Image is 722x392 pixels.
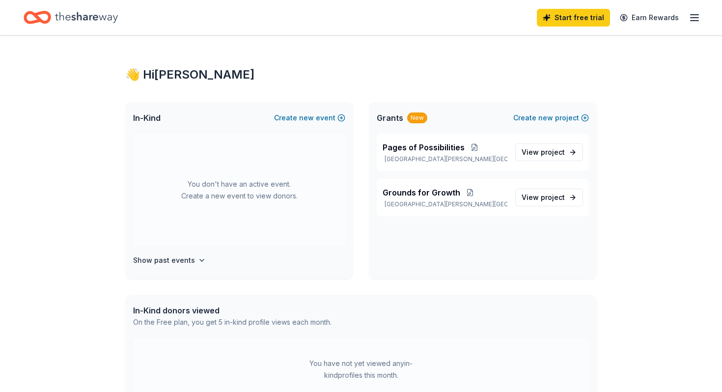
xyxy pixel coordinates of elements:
[383,187,460,198] span: Grounds for Growth
[274,112,345,124] button: Createnewevent
[133,254,195,266] h4: Show past events
[133,254,206,266] button: Show past events
[541,193,565,201] span: project
[383,200,507,208] p: [GEOGRAPHIC_DATA][PERSON_NAME][GEOGRAPHIC_DATA]
[522,192,565,203] span: View
[383,155,507,163] p: [GEOGRAPHIC_DATA][PERSON_NAME][GEOGRAPHIC_DATA]
[515,189,583,206] a: View project
[300,358,422,381] div: You have not yet viewed any in-kind profiles this month.
[541,148,565,156] span: project
[133,305,332,316] div: In-Kind donors viewed
[537,9,610,27] a: Start free trial
[133,112,161,124] span: In-Kind
[513,112,589,124] button: Createnewproject
[614,9,685,27] a: Earn Rewards
[538,112,553,124] span: new
[125,67,597,83] div: 👋 Hi [PERSON_NAME]
[299,112,314,124] span: new
[407,112,427,123] div: New
[24,6,118,29] a: Home
[522,146,565,158] span: View
[515,143,583,161] a: View project
[133,316,332,328] div: On the Free plan, you get 5 in-kind profile views each month.
[133,134,345,247] div: You don't have an active event. Create a new event to view donors.
[377,112,403,124] span: Grants
[383,141,465,153] span: Pages of Possibilities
